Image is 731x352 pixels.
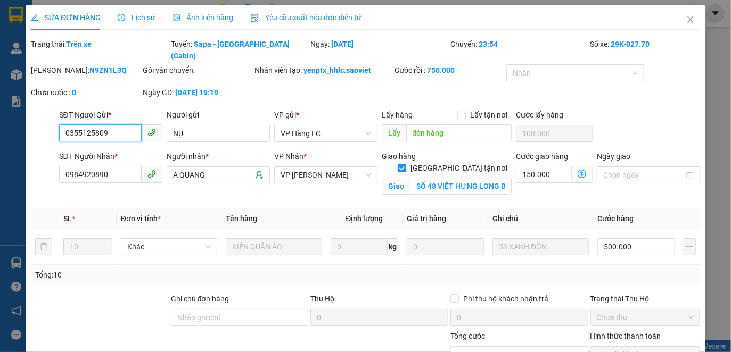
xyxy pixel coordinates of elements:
[597,309,694,325] span: Chưa thu
[63,214,72,223] span: SL
[147,170,156,178] span: phone
[603,169,684,181] input: Ngày giao
[31,13,101,22] span: SỬA ĐƠN HÀNG
[89,66,127,74] b: N9ZN1L3Q
[250,13,362,22] span: Yêu cầu xuất hóa đơn điện tử
[66,40,92,48] b: Trên xe
[175,88,218,97] b: [DATE] 19:19
[459,293,553,305] span: Phí thu hộ khách nhận trả
[407,238,484,255] input: 0
[171,309,309,326] input: Ghi chú đơn hàng
[147,128,156,137] span: phone
[406,162,512,174] span: [GEOGRAPHIC_DATA] tận nơi
[35,238,52,255] button: delete
[597,152,630,161] label: Ngày giao
[611,40,650,48] b: 29K-027.70
[395,64,504,76] div: Cước rồi :
[590,332,661,340] label: Hình thức thanh toán
[516,152,568,161] label: Cước giao hàng
[254,64,392,76] div: Nhân viên tạo:
[466,109,512,121] span: Lấy tận nơi
[516,166,572,183] input: Cước giao hàng
[143,87,252,98] div: Ngày GD:
[516,125,593,142] input: Cước lấy hàng
[407,214,446,223] span: Giá trị hàng
[410,178,512,195] input: Giao tận nơi
[281,167,371,183] span: VP Gia Lâm
[173,13,233,22] span: Ảnh kiện hàng
[589,38,701,62] div: Số xe:
[143,64,252,76] div: Gói vận chuyển:
[382,152,416,161] span: Giao hàng
[597,214,634,223] span: Cước hàng
[250,14,259,22] img: icon
[382,178,410,195] span: Giao
[171,40,290,60] b: Sapa - [GEOGRAPHIC_DATA] (Cabin)
[281,125,371,141] span: VP Hàng LC
[406,124,512,141] input: Dọc đường
[382,111,413,119] span: Lấy hàng
[331,40,354,48] b: [DATE]
[309,38,449,62] div: Ngày:
[516,111,563,119] label: Cước lấy hàng
[118,14,125,21] span: clock-circle
[479,40,498,48] b: 23:54
[488,208,593,229] th: Ghi chú
[449,38,589,62] div: Chuyến:
[346,214,383,223] span: Định lượng
[127,239,211,255] span: Khác
[590,293,700,305] div: Trạng thái Thu Hộ
[226,238,322,255] input: VD: Bàn, Ghế
[226,214,257,223] span: Tên hàng
[173,14,180,21] span: picture
[274,152,303,161] span: VP Nhận
[686,15,695,24] span: close
[310,295,334,303] span: Thu Hộ
[59,109,162,121] div: SĐT Người Gửi
[171,295,229,303] label: Ghi chú đơn hàng
[35,269,283,281] div: Tổng: 10
[303,66,371,74] b: yenptx_hhlc.saoviet
[167,109,270,121] div: Người gửi
[382,124,406,141] span: Lấy
[578,170,586,178] span: dollar-circle
[59,150,162,162] div: SĐT Người Nhận
[450,332,485,340] span: Tổng cước
[684,238,696,255] button: plus
[255,171,264,179] span: user-add
[72,88,76,97] b: 0
[492,238,589,255] input: Ghi Chú
[31,64,141,76] div: [PERSON_NAME]:
[118,13,155,22] span: Lịch sử
[427,66,455,74] b: 750.000
[167,150,270,162] div: Người nhận
[121,214,161,223] span: Đơn vị tính
[30,38,170,62] div: Trạng thái:
[676,5,705,35] button: Close
[31,87,141,98] div: Chưa cước :
[170,38,310,62] div: Tuyến:
[274,109,377,121] div: VP gửi
[388,238,398,255] span: kg
[31,14,38,21] span: edit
